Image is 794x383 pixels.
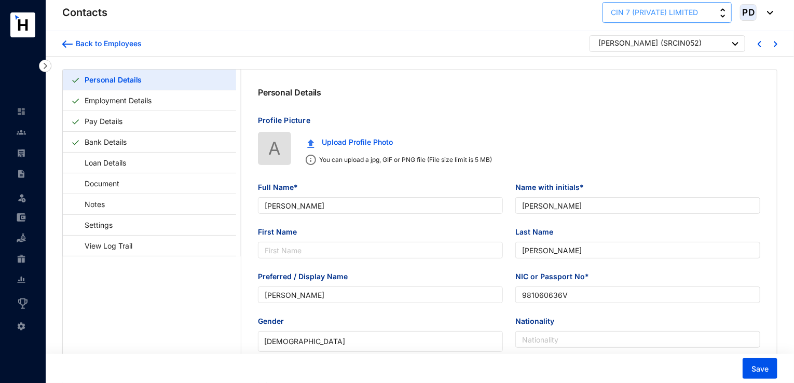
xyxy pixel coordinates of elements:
[732,42,738,46] img: dropdown-black.8e83cc76930a90b1a4fdb6d089b7bf3a.svg
[8,143,33,163] li: Payroll
[515,271,596,282] label: NIC or Passport No*
[8,269,33,290] li: Reports
[80,69,146,90] a: Personal Details
[17,234,26,243] img: loan-unselected.d74d20a04637f2d15ab5.svg
[258,115,760,132] p: Profile Picture
[269,134,281,162] span: A
[743,358,777,379] button: Save
[258,242,503,258] input: First Name
[73,38,142,49] div: Back to Employees
[17,148,26,158] img: payroll-unselected.b590312f920e76f0c668.svg
[17,107,26,116] img: home-unselected.a29eae3204392db15eaf.svg
[8,101,33,122] li: Home
[515,331,760,348] input: Nationality
[774,41,777,47] img: chevron-right-blue.16c49ba0fe93ddb13f341d83a2dbca89.svg
[80,131,131,153] a: Bank Details
[8,249,33,269] li: Gratuity
[80,90,156,111] a: Employment Details
[8,163,33,184] li: Contracts
[515,197,760,214] input: Name with initials*
[71,194,108,215] a: Notes
[62,5,107,20] p: Contacts
[17,297,29,310] img: award_outlined.f30b2bda3bf6ea1bf3dd.svg
[515,316,562,327] label: Nationality
[322,136,393,148] span: Upload Profile Photo
[258,286,503,303] input: Preferred / Display Name
[258,316,291,327] label: Gender
[611,7,698,18] span: CIN 7 (PRIVATE) LIMITED
[515,286,760,303] input: NIC or Passport No*
[17,322,26,331] img: settings-unselected.1febfda315e6e19643a1.svg
[661,38,702,51] p: ( SRCIN052 )
[71,152,130,173] a: Loan Details
[316,155,492,165] p: You can upload a jpg, GIF or PNG file (File size limit is 5 MB)
[17,254,26,264] img: gratuity-unselected.a8c340787eea3cf492d7.svg
[39,60,51,72] img: nav-icon-right.af6afadce00d159da59955279c43614e.svg
[8,228,33,249] li: Loan
[258,197,503,214] input: Full Name*
[8,122,33,143] li: Contacts
[17,275,26,284] img: report-unselected.e6a6b4230fc7da01f883.svg
[17,193,27,203] img: leave-unselected.2934df6273408c3f84d9.svg
[264,334,497,349] span: Male
[258,271,355,282] label: Preferred / Display Name
[62,40,73,48] img: arrow-backward-blue.96c47016eac47e06211658234db6edf5.svg
[515,226,560,238] label: Last Name
[258,226,304,238] label: First Name
[306,155,316,165] img: info.ad751165ce926853d1d36026adaaebbf.svg
[762,11,773,15] img: dropdown-black.8e83cc76930a90b1a4fdb6d089b7bf3a.svg
[17,128,26,137] img: people-unselected.118708e94b43a90eceab.svg
[307,139,314,148] img: upload.c0f81fc875f389a06f631e1c6d8834da.svg
[17,213,26,222] img: expense-unselected.2edcf0507c847f3e9e96.svg
[598,38,658,48] div: [PERSON_NAME]
[758,41,761,47] img: chevron-left-blue.0fda5800d0a05439ff8ddef8047136d5.svg
[71,214,116,236] a: Settings
[515,182,591,193] label: Name with initials*
[8,207,33,228] li: Expenses
[258,182,305,193] label: Full Name*
[71,173,123,194] a: Document
[515,242,760,258] input: Last Name
[751,364,769,374] span: Save
[71,235,136,256] a: View Log Trail
[742,8,755,17] span: PD
[62,38,142,49] a: Back to Employees
[299,132,401,153] button: Upload Profile Photo
[720,8,725,18] img: up-down-arrow.74152d26bf9780fbf563ca9c90304185.svg
[17,169,26,179] img: contract-unselected.99e2b2107c0a7dd48938.svg
[80,111,127,132] a: Pay Details
[258,86,321,99] p: Personal Details
[603,2,732,23] button: CIN 7 (PRIVATE) LIMITED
